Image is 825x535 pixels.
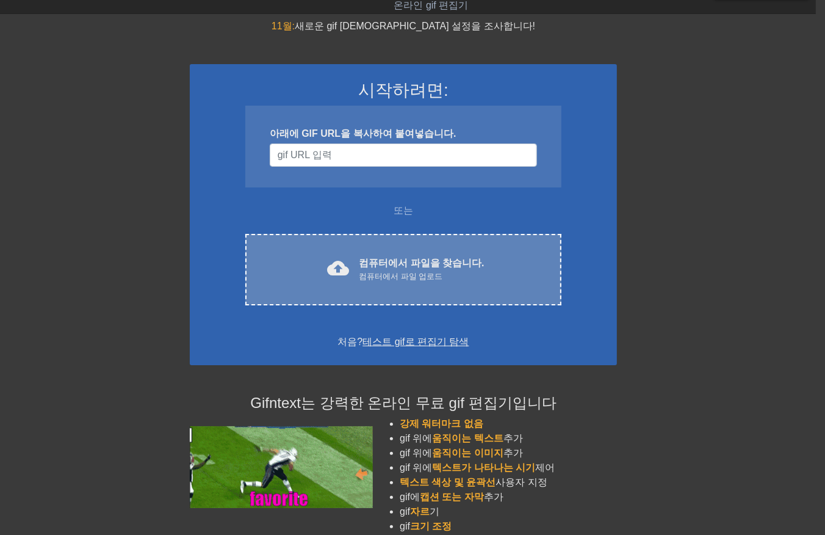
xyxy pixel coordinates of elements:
[433,448,503,458] span: 움직이는 이미지
[270,144,537,167] input: 사용자 이름
[270,126,537,141] div: 아래에 GIF URL을 복사하여 붙여넣습니다.
[400,418,483,429] span: 강제 워터마크 없음
[359,258,484,268] font: 컴퓨터에서 파일을 찾습니다.
[206,80,601,101] h3: 시작하려면:
[433,433,503,443] span: 움직이는 텍스트
[410,506,430,517] span: 자르
[362,337,469,347] a: 테스트 gif로 편집기 탐색
[420,492,484,502] span: 캡션 또는 자막
[206,335,601,349] div: 처음?
[400,490,617,504] li: gif에 추가
[400,446,617,460] li: gif 위에 추가
[327,257,349,279] span: cloud_upload
[190,19,617,34] div: 새로운 gif [DEMOGRAPHIC_DATA] 설정을 조사합니다!
[400,504,617,519] li: gif 기
[400,475,617,490] li: 사용자 지정
[272,21,295,31] span: 11월:
[190,426,373,508] img: football_small.gif
[433,462,536,473] span: 텍스트가 나타나는 시기
[400,519,617,534] li: gif
[400,477,495,487] span: 텍스트 색상 및 윤곽선
[190,395,617,412] h4: Gifntext는 강력한 온라인 무료 gif 편집기입니다
[400,431,617,446] li: gif 위에 추가
[359,271,484,283] div: 컴퓨터에서 파일 업로드
[222,203,585,218] div: 또는
[410,521,452,531] span: 크기 조정
[400,460,617,475] li: gif 위에 제어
